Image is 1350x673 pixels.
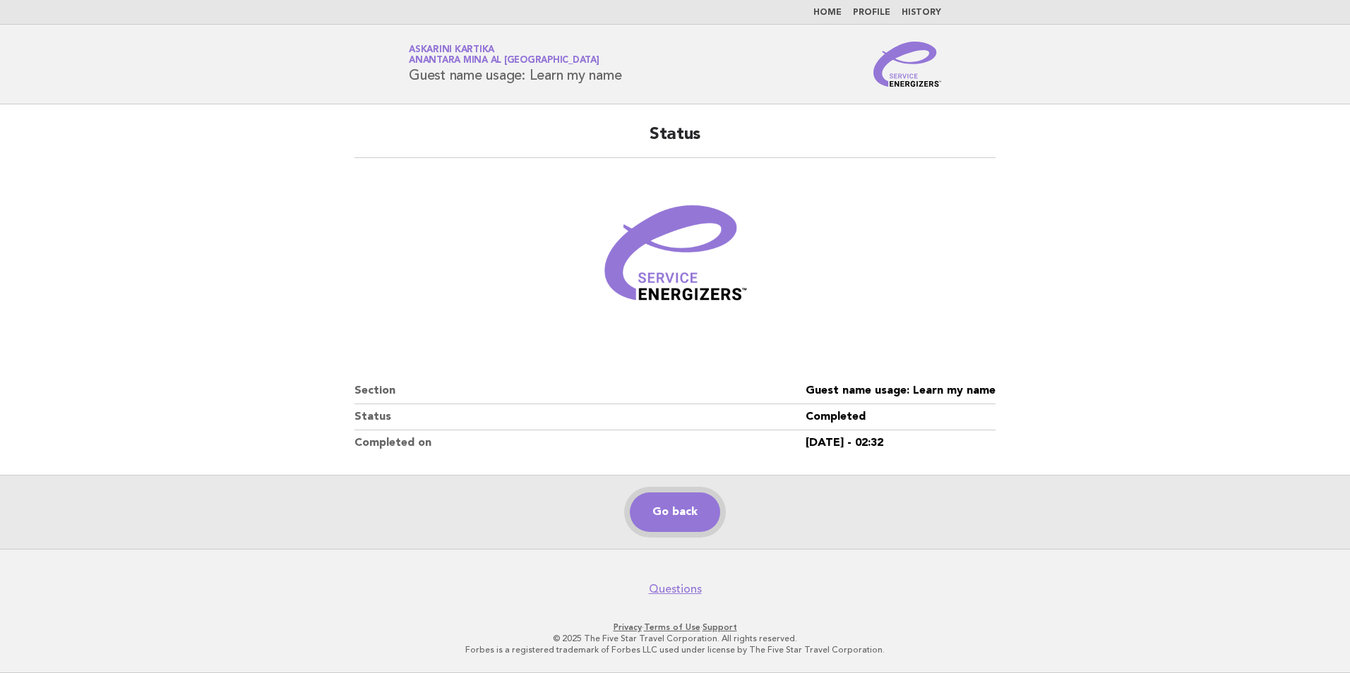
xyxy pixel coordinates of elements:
a: Go back [630,492,720,532]
dd: [DATE] - 02:32 [806,430,996,456]
dd: Guest name usage: Learn my name [806,378,996,404]
p: © 2025 The Five Star Travel Corporation. All rights reserved. [243,633,1107,644]
a: Privacy [614,622,642,632]
a: History [902,8,941,17]
img: Verified [590,175,760,344]
a: Profile [853,8,890,17]
a: Askarini KartikaAnantara Mina al [GEOGRAPHIC_DATA] [409,45,599,65]
p: Forbes is a registered trademark of Forbes LLC used under license by The Five Star Travel Corpora... [243,644,1107,655]
dt: Status [354,404,806,430]
a: Home [813,8,842,17]
a: Terms of Use [644,622,700,632]
a: Support [703,622,737,632]
dt: Completed on [354,430,806,456]
h1: Guest name usage: Learn my name [409,46,621,83]
span: Anantara Mina al [GEOGRAPHIC_DATA] [409,56,599,66]
h2: Status [354,123,996,158]
p: · · [243,622,1107,633]
a: Questions [649,582,702,596]
img: Service Energizers [873,42,941,87]
dd: Completed [806,404,996,430]
dt: Section [354,378,806,404]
